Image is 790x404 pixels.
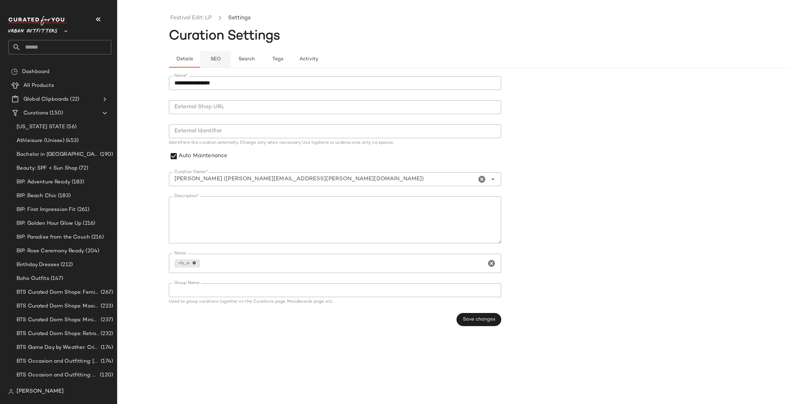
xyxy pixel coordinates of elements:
[17,220,81,228] span: BIP: Golden Hour Glow Up
[238,57,255,62] span: Search
[48,109,63,117] span: (150)
[227,14,252,23] li: Settings
[176,57,193,62] span: Details
[84,247,99,255] span: (204)
[49,275,63,283] span: (147)
[8,16,67,26] img: cfy_white_logo.C9jOOHJF.svg
[17,330,99,338] span: BTS Curated Dorm Shops: Retro+ Boho
[69,95,79,103] span: (22)
[17,275,49,283] span: Boho Outfits
[78,164,88,172] span: (72)
[81,220,95,228] span: (216)
[22,68,49,76] span: Dashboard
[17,261,59,269] span: Birthday Dresses
[90,233,104,241] span: (216)
[8,389,14,394] img: svg%3e
[17,137,64,145] span: Athleisure (Unisex)
[17,344,99,352] span: BTS Game Day by Weather: Crisp & Cozy
[179,261,192,266] span: cfy_ai
[179,149,227,164] label: Auto Maintenance
[70,178,84,186] span: (183)
[17,233,90,241] span: BIP: Paradise from the Couch
[17,151,99,159] span: Bachelor in [GEOGRAPHIC_DATA]: LP
[99,357,113,365] span: (174)
[210,57,221,62] span: SEO
[17,357,99,365] span: BTS Occasion and Outfitting: [PERSON_NAME] to Party
[23,82,54,90] span: All Products
[99,316,113,324] span: (237)
[17,371,99,379] span: BTS Occasion and Outfitting: Homecoming Dresses
[57,192,71,200] span: (183)
[99,330,113,338] span: (232)
[169,300,501,304] div: Used to group curations together on the Curations page, Moodboards page, etc.
[17,387,64,396] span: [PERSON_NAME]
[17,302,99,310] span: BTS Curated Dorm Shops: Maximalist
[11,68,18,75] img: svg%3e
[8,23,58,36] span: Urban Outfitters
[23,109,48,117] span: Curations
[299,57,318,62] span: Activity
[487,259,496,267] i: Clear Notes
[17,289,99,296] span: BTS Curated Dorm Shops: Feminine
[272,57,283,62] span: Tags
[17,316,99,324] span: BTS Curated Dorm Shops: Minimalist
[489,175,497,183] i: Open
[23,95,69,103] span: Global Clipboards
[64,137,79,145] span: (453)
[478,175,486,183] i: Clear Curation Owner*
[99,302,113,310] span: (223)
[99,151,113,159] span: (190)
[17,192,57,200] span: BIP: Beach Chic
[17,247,84,255] span: BIP: Rose Ceremony Ready
[17,206,76,214] span: BIP: First Impression Fit
[17,178,70,186] span: BIP: Adventure Ready
[170,14,212,23] a: Festival Edit: LP
[99,289,113,296] span: (267)
[457,313,501,326] button: Save changes
[99,371,113,379] span: (120)
[65,123,77,131] span: (56)
[463,317,495,322] span: Save changes
[169,141,501,145] div: Identifiers the curation externally. Change only when necessary. Use hyphens or underscores only,...
[17,123,65,131] span: [US_STATE] STATE
[76,206,90,214] span: (261)
[17,164,78,172] span: Beauty: SPF + Sun Shop
[99,344,113,352] span: (174)
[59,261,73,269] span: (212)
[169,29,280,43] span: Curation Settings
